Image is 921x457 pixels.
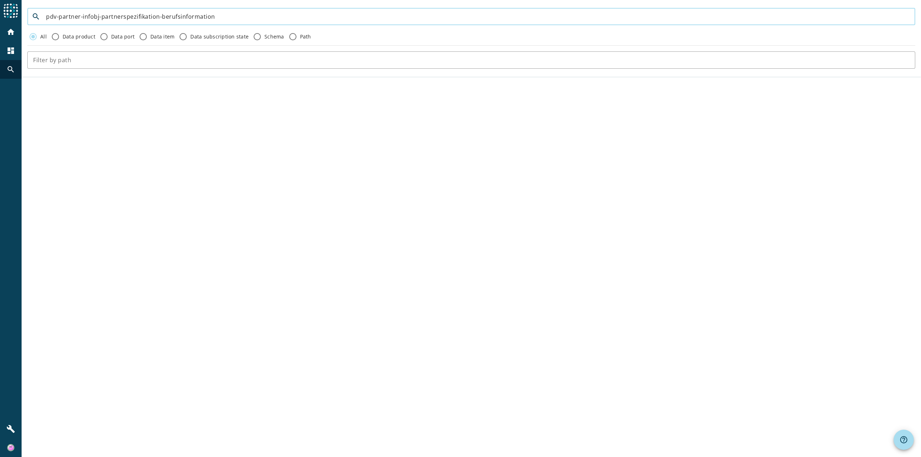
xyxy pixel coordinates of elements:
img: spoud-logo.svg [4,4,18,18]
mat-icon: build [6,425,15,433]
label: Data product [61,33,95,40]
input: Filter by path [33,56,909,64]
mat-icon: dashboard [6,46,15,55]
mat-icon: search [6,65,15,74]
input: Search by keyword [46,12,909,21]
mat-icon: home [6,28,15,36]
label: Data port [110,33,135,40]
label: Data subscription state [189,33,249,40]
img: 1aedf5267d6383f48618b37634f56a0d [7,444,14,451]
label: Path [299,33,311,40]
label: All [39,33,47,40]
label: Schema [263,33,284,40]
mat-icon: search [27,12,45,21]
mat-icon: help_outline [899,435,908,444]
label: Data item [149,33,174,40]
